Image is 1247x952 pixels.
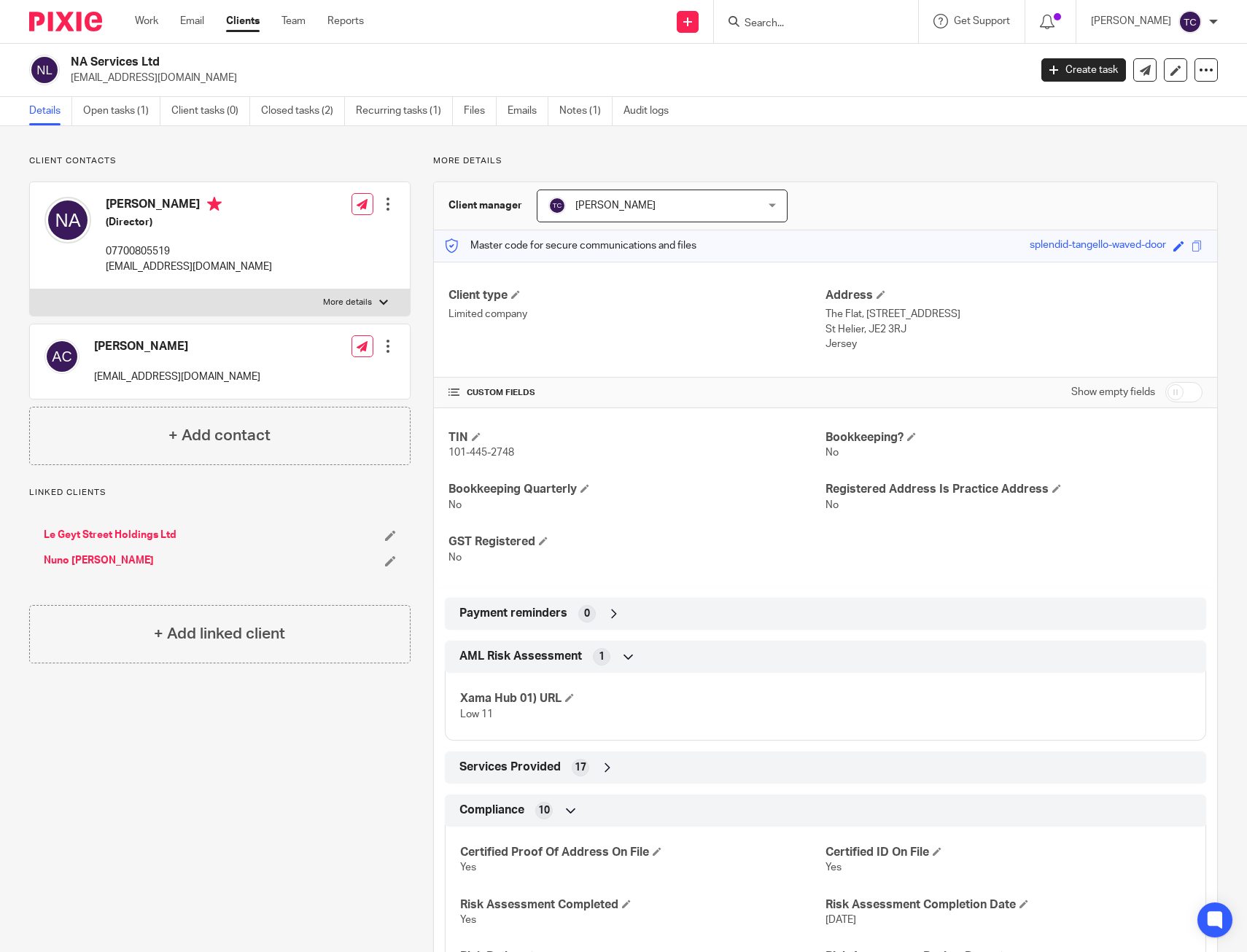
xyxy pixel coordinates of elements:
[448,500,462,510] span: No
[445,238,696,253] p: Master code for secure communications and files
[433,155,1218,167] p: More details
[825,307,1203,321] p: The Flat, [STREET_ADDRESS]
[29,55,60,85] img: svg%3E
[207,197,222,211] i: Primary
[44,339,79,374] img: svg%3E
[226,14,260,28] a: Clients
[448,482,825,497] h4: Bookkeeping Quarterly
[29,12,102,31] img: Pixie
[44,528,176,542] a: Le Geyt Street Holdings Ltd
[825,897,1191,913] h4: Risk Assessment Completion Date
[106,197,272,215] h4: [PERSON_NAME]
[135,14,158,28] a: Work
[825,500,839,510] span: No
[154,623,285,645] h4: + Add linked client
[599,649,605,664] span: 1
[508,97,548,125] a: Emails
[459,760,561,775] span: Services Provided
[825,448,839,458] span: No
[1030,238,1166,254] div: splendid-tangello-waved-door
[106,215,272,230] h5: (Director)
[459,803,524,818] span: Compliance
[623,97,680,125] a: Audit logs
[460,897,825,913] h4: Risk Assessment Completed
[448,534,825,550] h4: GST Registered
[584,606,590,621] span: 0
[825,322,1203,337] p: St Helier, JE2 3RJ
[459,649,582,664] span: AML Risk Assessment
[559,97,613,125] a: Notes (1)
[460,862,476,873] span: Yes
[356,97,453,125] a: Recurring tasks (1)
[575,760,586,775] span: 17
[44,553,154,568] a: Nuno [PERSON_NAME]
[825,288,1203,303] h4: Address
[448,448,514,458] span: 101-445-2748
[1071,385,1155,399] label: Show empty fields
[168,424,271,447] h4: + Add contact
[71,71,1019,85] p: [EMAIL_ADDRESS][DOMAIN_NAME]
[538,803,550,818] span: 10
[825,845,1191,860] h4: Certified ID On File
[448,307,825,321] p: Limited company
[460,915,476,925] span: Yes
[954,16,1010,26] span: Get Support
[448,387,825,399] h4: CUSTOM FIELDS
[29,487,411,499] p: Linked clients
[448,430,825,445] h4: TIN
[1178,10,1202,34] img: svg%3E
[94,339,260,354] h4: [PERSON_NAME]
[94,370,260,384] p: [EMAIL_ADDRESS][DOMAIN_NAME]
[448,288,825,303] h4: Client type
[281,14,306,28] a: Team
[825,337,1203,351] p: Jersey
[459,606,567,621] span: Payment reminders
[460,709,493,719] span: Low 11
[327,14,364,28] a: Reports
[106,244,272,259] p: 07700805519
[83,97,160,125] a: Open tasks (1)
[1041,58,1126,82] a: Create task
[180,14,204,28] a: Email
[29,97,72,125] a: Details
[743,17,874,31] input: Search
[825,430,1203,445] h4: Bookkeeping?
[825,862,842,873] span: Yes
[575,200,656,211] span: [PERSON_NAME]
[106,260,272,274] p: [EMAIL_ADDRESS][DOMAIN_NAME]
[448,553,462,563] span: No
[825,482,1203,497] h4: Registered Address Is Practice Address
[71,55,830,70] h2: NA Services Ltd
[1091,14,1171,28] p: [PERSON_NAME]
[460,845,825,860] h4: Certified Proof Of Address On File
[29,155,411,167] p: Client contacts
[261,97,345,125] a: Closed tasks (2)
[171,97,250,125] a: Client tasks (0)
[323,297,372,308] p: More details
[44,197,91,243] img: svg%3E
[825,915,856,925] span: [DATE]
[464,97,497,125] a: Files
[548,197,566,214] img: svg%3E
[448,198,522,213] h3: Client manager
[460,691,825,706] h4: Xama Hub 01) URL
